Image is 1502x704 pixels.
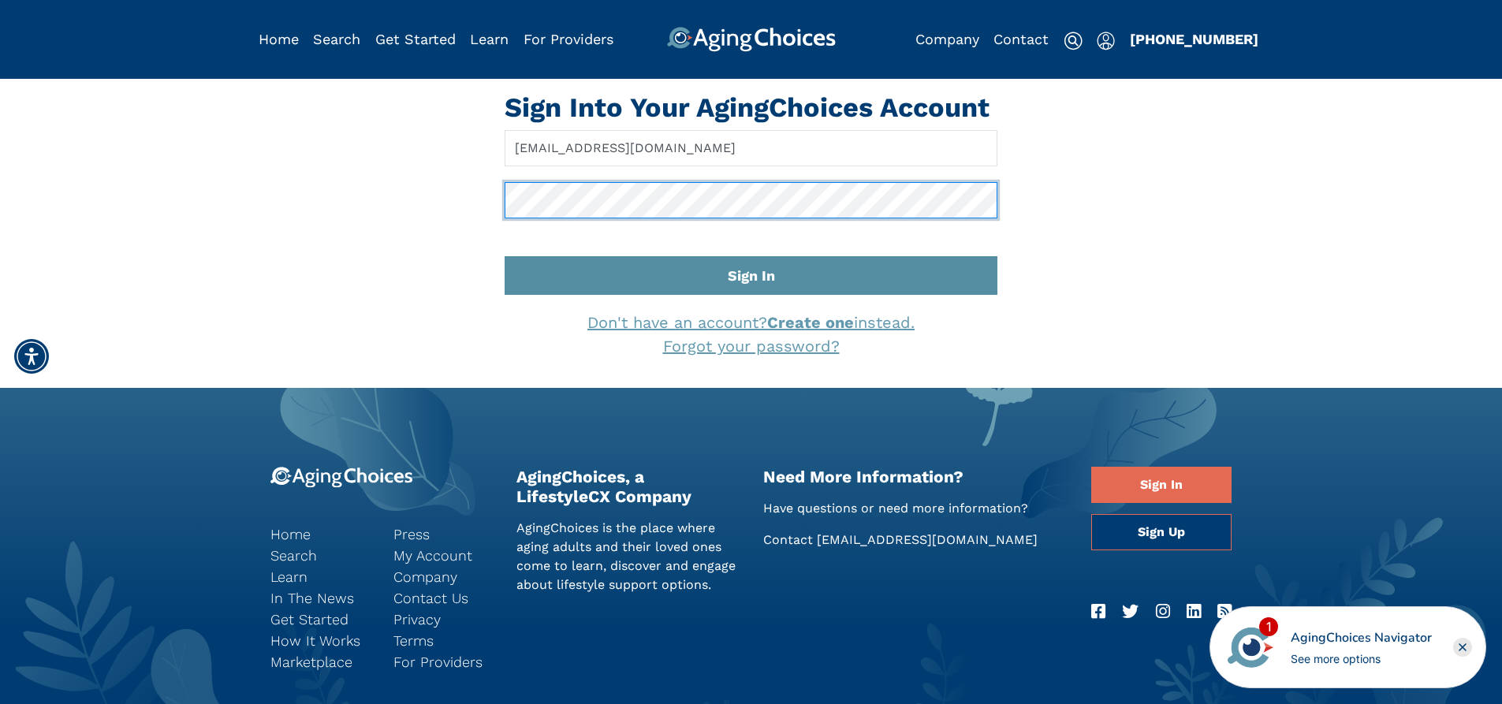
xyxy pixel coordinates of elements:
[259,31,299,47] a: Home
[1224,620,1277,674] img: avatar
[505,130,997,166] input: Email
[524,31,613,47] a: For Providers
[1122,599,1139,624] a: Twitter
[1217,599,1232,624] a: RSS Feed
[1064,32,1083,50] img: search-icon.svg
[270,609,370,630] a: Get Started
[1130,31,1258,47] a: [PHONE_NUMBER]
[1156,599,1170,624] a: Instagram
[666,27,835,52] img: AgingChoices
[393,545,493,566] a: My Account
[270,587,370,609] a: In The News
[393,566,493,587] a: Company
[1091,599,1105,624] a: Facebook
[1453,638,1472,657] div: Close
[505,256,997,295] button: Sign In
[1097,27,1115,52] div: Popover trigger
[14,339,49,374] div: Accessibility Menu
[516,467,740,506] h2: AgingChoices, a LifestyleCX Company
[1097,32,1115,50] img: user-icon.svg
[313,31,360,47] a: Search
[763,531,1068,549] p: Contact
[393,587,493,609] a: Contact Us
[393,651,493,672] a: For Providers
[915,31,979,47] a: Company
[763,467,1068,486] h2: Need More Information?
[505,91,997,124] h1: Sign Into Your AgingChoices Account
[270,630,370,651] a: How It Works
[270,523,370,545] a: Home
[375,31,456,47] a: Get Started
[516,519,740,594] p: AgingChoices is the place where aging adults and their loved ones come to learn, discover and eng...
[1091,514,1232,550] a: Sign Up
[1291,628,1432,647] div: AgingChoices Navigator
[1187,599,1201,624] a: LinkedIn
[587,313,915,332] a: Don't have an account?Create oneinstead.
[767,313,854,332] strong: Create one
[817,532,1038,547] a: [EMAIL_ADDRESS][DOMAIN_NAME]
[270,566,370,587] a: Learn
[505,182,997,218] input: Password
[313,27,360,52] div: Popover trigger
[1259,617,1278,636] div: 1
[393,523,493,545] a: Press
[393,630,493,651] a: Terms
[470,31,509,47] a: Learn
[993,31,1049,47] a: Contact
[270,467,413,488] img: 9-logo.svg
[393,609,493,630] a: Privacy
[663,337,840,356] a: Forgot your password?
[270,545,370,566] a: Search
[270,651,370,672] a: Marketplace
[1091,467,1232,503] a: Sign In
[1291,650,1432,667] div: See more options
[763,499,1068,518] p: Have questions or need more information?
